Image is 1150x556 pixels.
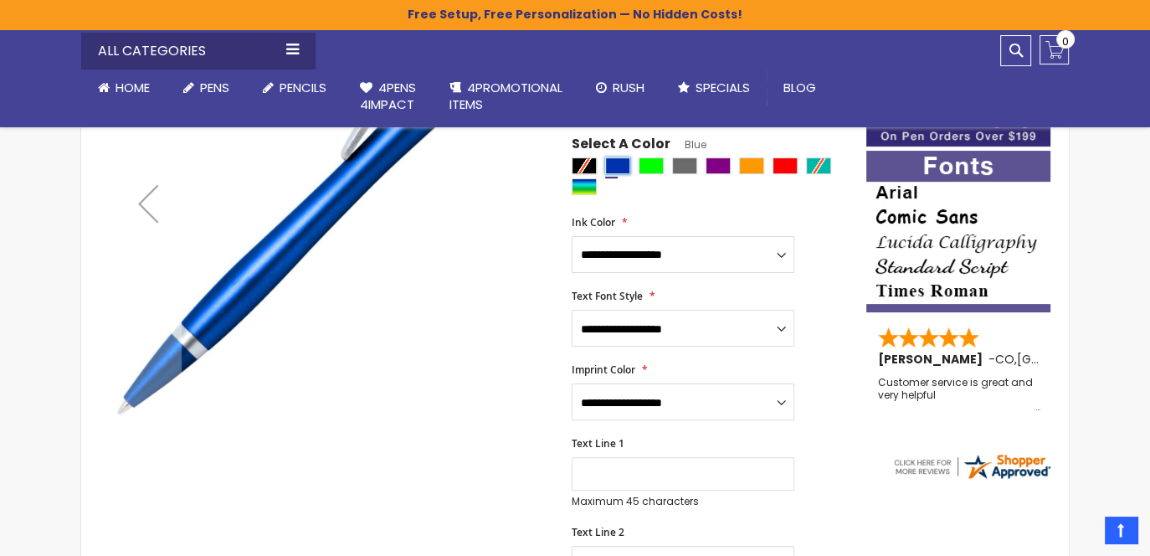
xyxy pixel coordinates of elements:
[767,69,833,106] a: Blog
[866,151,1050,312] img: font-personalization-examples
[1017,351,1140,368] span: [GEOGRAPHIC_DATA]
[706,157,731,174] div: Purple
[433,69,579,124] a: 4PROMOTIONALITEMS
[995,351,1014,368] span: CO
[572,215,615,229] span: Ink Color
[670,137,706,152] span: Blue
[672,157,697,174] div: Grey
[572,289,643,303] span: Text Font Style
[167,69,246,106] a: Pens
[613,79,644,96] span: Rush
[878,351,988,368] span: [PERSON_NAME]
[200,79,229,96] span: Pens
[661,69,767,106] a: Specials
[579,69,661,106] a: Rush
[783,79,816,96] span: Blog
[572,363,635,377] span: Imprint Color
[572,178,597,195] div: Assorted
[696,79,750,96] span: Specials
[891,451,1052,481] img: 4pens.com widget logo
[116,79,150,96] span: Home
[891,471,1052,485] a: 4pens.com certificate URL
[572,135,670,157] span: Select A Color
[773,157,798,174] div: Red
[81,69,167,106] a: Home
[605,157,630,174] div: Blue
[343,69,433,124] a: 4Pens4impact
[1040,35,1069,64] a: 0
[988,351,1140,368] span: - ,
[739,157,764,174] div: Orange
[572,495,794,508] p: Maximum 45 characters
[572,525,624,539] span: Text Line 2
[360,79,416,113] span: 4Pens 4impact
[572,436,624,450] span: Text Line 1
[81,33,316,69] div: All Categories
[449,79,562,113] span: 4PROMOTIONAL ITEMS
[246,69,343,106] a: Pencils
[639,157,664,174] div: Lime Green
[1062,33,1069,49] span: 0
[280,79,326,96] span: Pencils
[878,377,1040,413] div: Customer service is great and very helpful
[1105,517,1137,543] a: Top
